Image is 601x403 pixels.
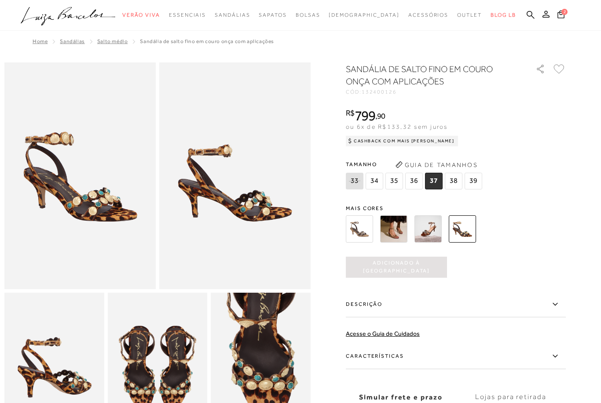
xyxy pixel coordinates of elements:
[425,173,443,189] span: 37
[329,12,399,18] span: [DEMOGRAPHIC_DATA]
[405,173,423,189] span: 36
[215,7,250,23] a: categoryNavScreenReaderText
[457,12,482,18] span: Outlet
[346,89,522,94] div: CÓD:
[449,215,476,243] img: SANDÁLIA DE SALTO FINO EM COURO ONÇA COM APLICAÇÕES
[346,173,363,189] span: 33
[377,111,385,120] span: 90
[296,12,320,18] span: Bolsas
[366,173,383,189] span: 34
[346,215,373,243] img: SANDÁLIA DE SALTO FINO EM CAMURÇA BEGE COM APLICAÇÕES
[491,12,516,18] span: BLOG LB
[375,112,385,120] i: ,
[169,12,206,18] span: Essenciais
[215,12,250,18] span: Sandálias
[169,7,206,23] a: categoryNavScreenReaderText
[346,259,447,275] span: Adicionado à [GEOGRAPHIC_DATA]
[362,89,397,95] span: 132400126
[346,257,447,278] button: Adicionado à [GEOGRAPHIC_DATA]
[296,7,320,23] a: categoryNavScreenReaderText
[445,173,462,189] span: 38
[392,158,480,172] button: Guia de Tamanhos
[259,12,286,18] span: Sapatos
[346,123,447,130] span: ou 6x de R$133,32 sem juros
[122,12,160,18] span: Verão Viva
[346,292,566,317] label: Descrição
[355,108,375,123] span: 799
[122,7,160,23] a: categoryNavScreenReaderText
[346,109,355,117] i: R$
[140,38,274,44] span: SANDÁLIA DE SALTO FINO EM COURO ONÇA COM APLICAÇÕES
[159,62,311,289] img: image
[380,215,407,243] img: SANDÁLIA DE SALTO FINO EM COURO CAFÉ COM APLICAÇÕES
[491,7,516,23] a: BLOG LB
[346,206,566,211] span: Mais cores
[414,215,442,243] img: SANDÁLIA DE SALTO FINO EM COURO CARAMELO COM APLICAÇÕES
[465,173,482,189] span: 39
[346,330,420,337] a: Acesse o Guia de Cuidados
[561,7,568,15] span: 2
[385,173,403,189] span: 35
[408,7,448,23] a: categoryNavScreenReaderText
[346,63,511,87] h1: SANDÁLIA DE SALTO FINO EM COURO ONÇA COM APLICAÇÕES
[259,7,286,23] a: categoryNavScreenReaderText
[346,158,484,171] span: Tamanho
[33,38,48,44] a: Home
[4,62,156,289] img: image
[554,9,568,22] button: 2
[346,136,458,146] div: Cashback com Mais [PERSON_NAME]
[60,38,84,44] a: SANDÁLIAS
[408,12,448,18] span: Acessórios
[346,344,566,369] label: Características
[97,38,128,44] a: Salto Médio
[329,7,399,23] a: noSubCategoriesText
[457,7,482,23] a: categoryNavScreenReaderText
